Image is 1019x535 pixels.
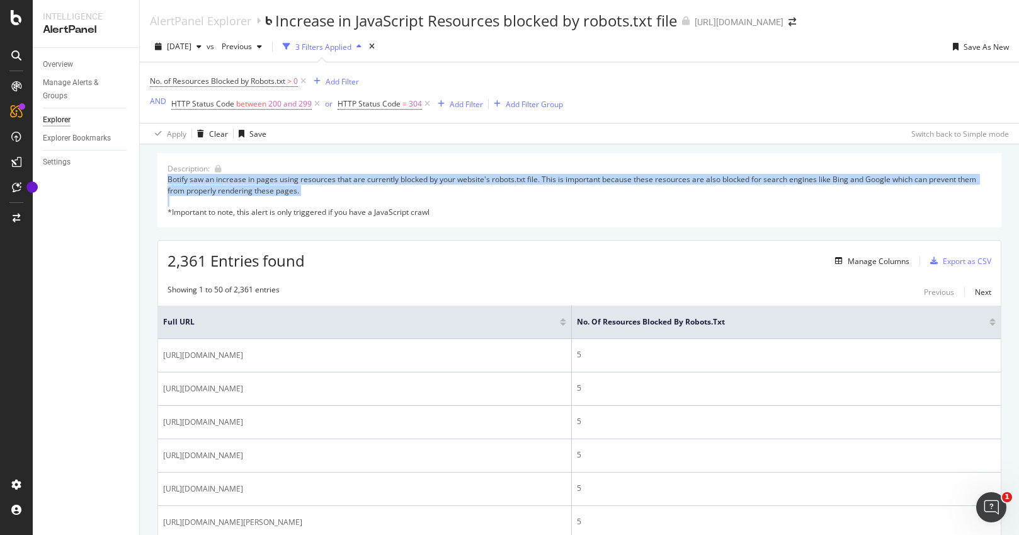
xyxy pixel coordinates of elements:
[268,95,312,113] span: 200 and 299
[249,129,266,139] div: Save
[163,483,243,495] span: [URL][DOMAIN_NAME]
[695,16,783,28] div: [URL][DOMAIN_NAME]
[236,98,266,109] span: between
[577,449,996,461] div: 5
[209,129,228,139] div: Clear
[577,349,996,360] div: 5
[43,113,71,127] div: Explorer
[167,129,186,139] div: Apply
[409,95,422,113] span: 304
[150,76,285,86] span: No. of Resources Blocked by Robots.txt
[830,253,909,268] button: Manage Columns
[275,10,677,32] div: Increase in JavaScript Resources blocked by robots.txt file
[207,41,217,52] span: vs
[43,23,129,37] div: AlertPanel
[325,98,333,110] button: or
[168,174,991,217] div: Botify saw an increase in pages using resources that are currently blocked by your website's robo...
[925,251,991,271] button: Export as CSV
[168,163,210,174] div: Description:
[975,284,991,299] button: Next
[43,156,130,169] a: Settings
[150,95,166,107] button: AND
[43,76,118,103] div: Manage Alerts & Groups
[577,516,996,527] div: 5
[402,98,407,109] span: =
[577,483,996,494] div: 5
[168,284,280,299] div: Showing 1 to 50 of 2,361 entries
[163,449,243,462] span: [URL][DOMAIN_NAME]
[43,76,130,103] a: Manage Alerts & Groups
[489,96,563,112] button: Add Filter Group
[150,96,166,106] div: AND
[171,98,234,109] span: HTTP Status Code
[217,37,267,57] button: Previous
[163,416,243,429] span: [URL][DOMAIN_NAME]
[577,316,971,328] span: No. of Resources Blocked by Robots.txt
[309,74,359,89] button: Add Filter
[924,284,954,299] button: Previous
[163,349,243,362] span: [URL][DOMAIN_NAME]
[293,72,298,90] span: 0
[295,42,351,52] div: 3 Filters Applied
[948,37,1009,57] button: Save As New
[506,99,563,110] div: Add Filter Group
[167,41,191,52] span: 2025 Sep. 18th
[168,250,305,271] span: 2,361 Entries found
[976,492,1006,522] iframe: Intercom live chat
[163,516,302,529] span: [URL][DOMAIN_NAME][PERSON_NAME]
[338,98,401,109] span: HTTP Status Code
[278,37,367,57] button: 3 Filters Applied
[433,96,483,112] button: Add Filter
[924,287,954,297] div: Previous
[43,132,111,145] div: Explorer Bookmarks
[43,58,130,71] a: Overview
[577,383,996,394] div: 5
[943,256,991,267] div: Export as CSV
[192,124,228,144] button: Clear
[163,316,541,328] span: Full URL
[150,124,186,144] button: Apply
[577,416,996,427] div: 5
[43,156,71,169] div: Settings
[911,129,1009,139] div: Switch back to Simple mode
[150,14,251,28] a: AlertPanel Explorer
[43,58,73,71] div: Overview
[26,181,38,193] div: Tooltip anchor
[234,124,266,144] button: Save
[788,18,796,26] div: arrow-right-arrow-left
[287,76,292,86] span: >
[43,132,130,145] a: Explorer Bookmarks
[325,98,333,109] div: or
[163,383,243,395] span: [URL][DOMAIN_NAME]
[964,42,1009,52] div: Save As New
[43,10,129,23] div: Intelligence
[326,76,359,87] div: Add Filter
[217,41,252,52] span: Previous
[975,287,991,297] div: Next
[367,40,377,53] div: times
[848,256,909,267] div: Manage Columns
[1002,492,1012,502] span: 1
[43,113,130,127] a: Explorer
[150,37,207,57] button: [DATE]
[906,124,1009,144] button: Switch back to Simple mode
[450,99,483,110] div: Add Filter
